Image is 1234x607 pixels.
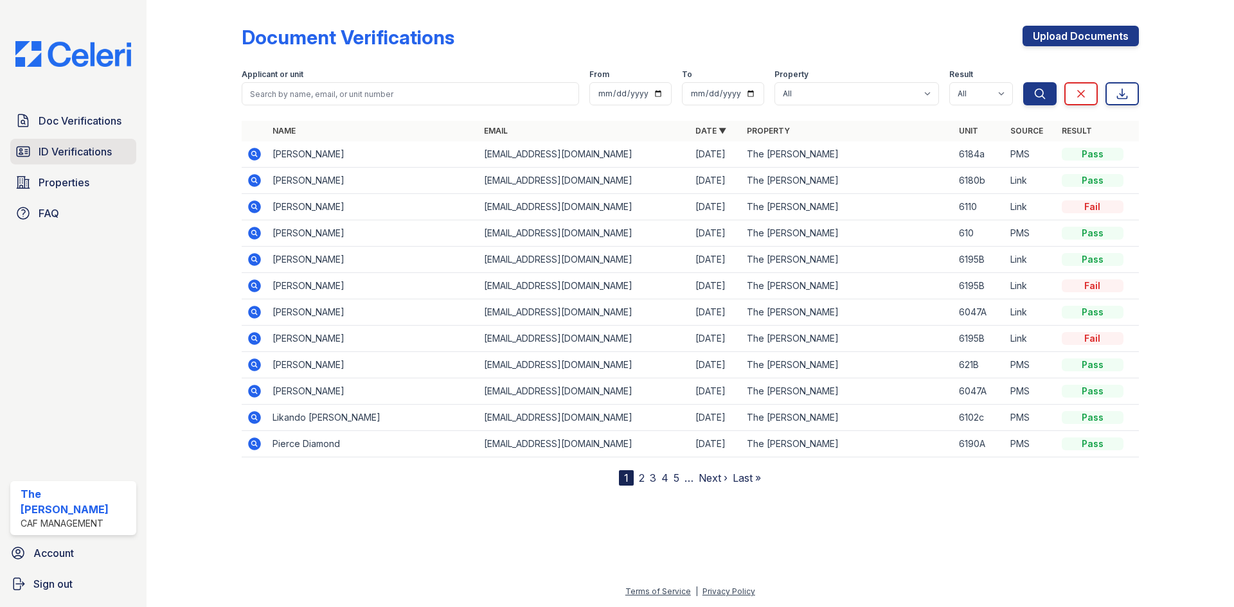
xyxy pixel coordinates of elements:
td: Likando [PERSON_NAME] [267,405,479,431]
td: Link [1005,247,1057,273]
td: PMS [1005,378,1057,405]
span: ID Verifications [39,144,112,159]
td: The [PERSON_NAME] [742,405,953,431]
td: [EMAIL_ADDRESS][DOMAIN_NAME] [479,431,690,457]
a: Name [273,126,296,136]
td: [EMAIL_ADDRESS][DOMAIN_NAME] [479,168,690,194]
td: [DATE] [690,247,742,273]
button: Sign out [5,571,141,597]
div: CAF Management [21,517,131,530]
td: [DATE] [690,378,742,405]
td: The [PERSON_NAME] [742,220,953,247]
div: Document Verifications [242,26,454,49]
label: Property [774,69,809,80]
td: The [PERSON_NAME] [742,431,953,457]
td: [EMAIL_ADDRESS][DOMAIN_NAME] [479,141,690,168]
label: Result [949,69,973,80]
td: [PERSON_NAME] [267,247,479,273]
div: Pass [1062,148,1123,161]
td: Link [1005,168,1057,194]
label: From [589,69,609,80]
a: Next › [699,471,728,484]
td: 6195B [954,247,1005,273]
img: CE_Logo_Blue-a8612792a0a2168367f1c8372b55b34899dd931a85d93a1a3d3e32e68fde9ad4.png [5,41,141,67]
td: [EMAIL_ADDRESS][DOMAIN_NAME] [479,273,690,299]
div: Pass [1062,227,1123,240]
td: [DATE] [690,405,742,431]
td: The [PERSON_NAME] [742,326,953,352]
td: [PERSON_NAME] [267,194,479,220]
span: FAQ [39,206,59,221]
td: 6195B [954,273,1005,299]
a: Property [747,126,790,136]
td: PMS [1005,141,1057,168]
td: [PERSON_NAME] [267,273,479,299]
div: 1 [619,470,634,486]
td: The [PERSON_NAME] [742,141,953,168]
span: Properties [39,175,89,190]
td: 6102c [954,405,1005,431]
a: Account [5,540,141,566]
td: [DATE] [690,194,742,220]
td: [DATE] [690,141,742,168]
a: Email [484,126,508,136]
span: Account [33,545,74,561]
td: Link [1005,299,1057,326]
td: PMS [1005,220,1057,247]
td: [PERSON_NAME] [267,168,479,194]
a: Privacy Policy [702,586,755,596]
span: … [684,470,693,486]
div: Fail [1062,279,1123,292]
a: 3 [650,471,656,484]
td: [PERSON_NAME] [267,326,479,352]
a: Doc Verifications [10,108,136,134]
td: 621B [954,352,1005,378]
td: PMS [1005,352,1057,378]
div: Pass [1062,358,1123,371]
td: The [PERSON_NAME] [742,273,953,299]
div: Fail [1062,200,1123,213]
div: | [695,586,698,596]
td: [DATE] [690,326,742,352]
a: Date ▼ [695,126,726,136]
td: [EMAIL_ADDRESS][DOMAIN_NAME] [479,220,690,247]
a: Terms of Service [625,586,691,596]
td: [EMAIL_ADDRESS][DOMAIN_NAME] [479,405,690,431]
td: [EMAIL_ADDRESS][DOMAIN_NAME] [479,378,690,405]
td: The [PERSON_NAME] [742,168,953,194]
span: Doc Verifications [39,113,121,128]
td: [EMAIL_ADDRESS][DOMAIN_NAME] [479,194,690,220]
div: Pass [1062,306,1123,319]
td: The [PERSON_NAME] [742,378,953,405]
input: Search by name, email, or unit number [242,82,579,105]
a: 4 [661,471,668,484]
a: Source [1010,126,1043,136]
td: [EMAIL_ADDRESS][DOMAIN_NAME] [479,247,690,273]
a: Result [1062,126,1092,136]
td: The [PERSON_NAME] [742,247,953,273]
div: Pass [1062,385,1123,398]
div: Pass [1062,411,1123,424]
a: 2 [639,471,645,484]
a: ID Verifications [10,139,136,164]
td: 6180b [954,168,1005,194]
a: FAQ [10,200,136,226]
td: [PERSON_NAME] [267,352,479,378]
td: [PERSON_NAME] [267,220,479,247]
td: [DATE] [690,220,742,247]
td: 6047A [954,378,1005,405]
td: [DATE] [690,299,742,326]
a: Properties [10,170,136,195]
td: [PERSON_NAME] [267,141,479,168]
td: Pierce Diamond [267,431,479,457]
td: 6047A [954,299,1005,326]
div: The [PERSON_NAME] [21,486,131,517]
td: [EMAIL_ADDRESS][DOMAIN_NAME] [479,352,690,378]
td: 6184a [954,141,1005,168]
a: 5 [674,471,679,484]
a: Last » [733,471,761,484]
td: [DATE] [690,431,742,457]
td: [EMAIL_ADDRESS][DOMAIN_NAME] [479,326,690,352]
div: Pass [1062,174,1123,187]
span: Sign out [33,576,73,592]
